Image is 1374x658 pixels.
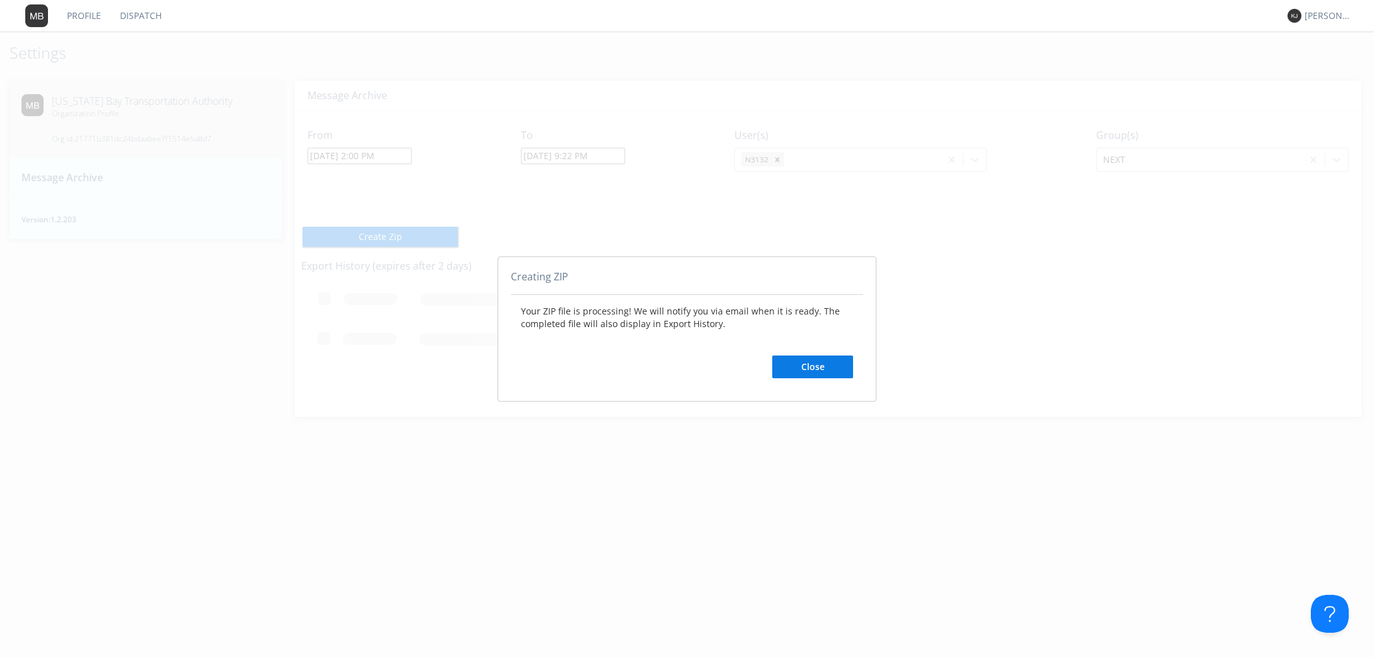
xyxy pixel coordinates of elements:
[511,270,863,295] div: Creating ZIP
[1311,595,1349,633] iframe: Toggle Customer Support
[772,356,853,378] button: Close
[498,256,876,402] div: abcd
[511,295,863,388] div: Your ZIP file is processing! We will notify you via email when it is ready. The completed file wi...
[25,4,48,27] img: 373638.png
[1287,9,1301,23] img: 373638.png
[1305,9,1352,22] div: [PERSON_NAME]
